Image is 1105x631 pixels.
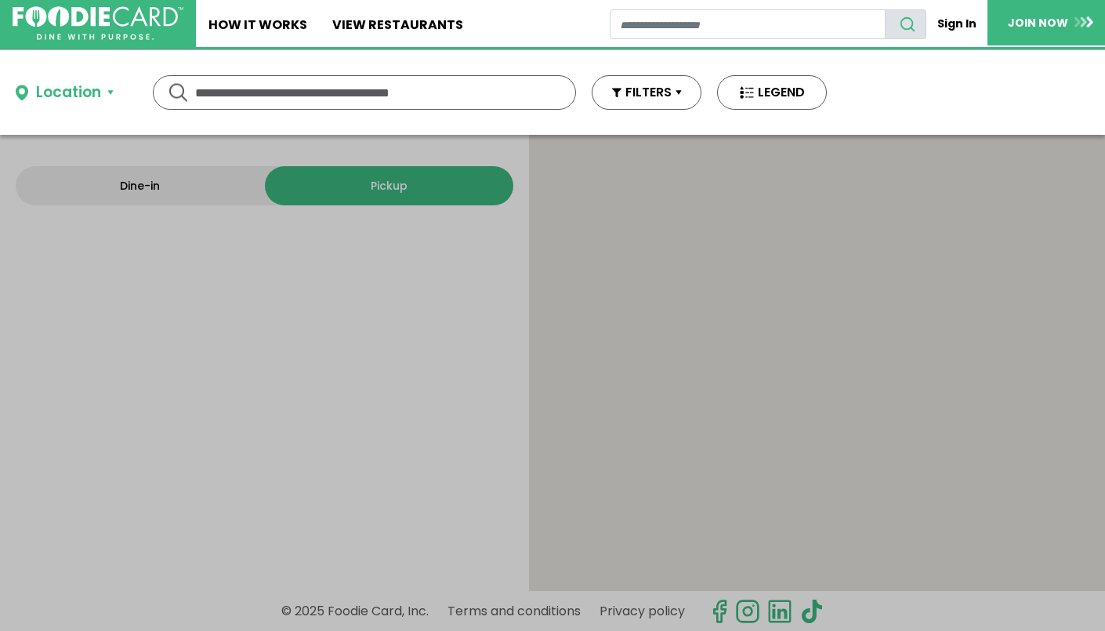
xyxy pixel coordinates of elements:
[592,75,701,110] button: FILTERS
[926,9,987,38] a: Sign In
[16,82,114,104] button: Location
[885,9,926,39] button: search
[717,75,827,110] button: LEGEND
[13,6,183,41] img: FoodieCard; Eat, Drink, Save, Donate
[610,9,886,39] input: restaurant search
[36,82,101,104] div: Location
